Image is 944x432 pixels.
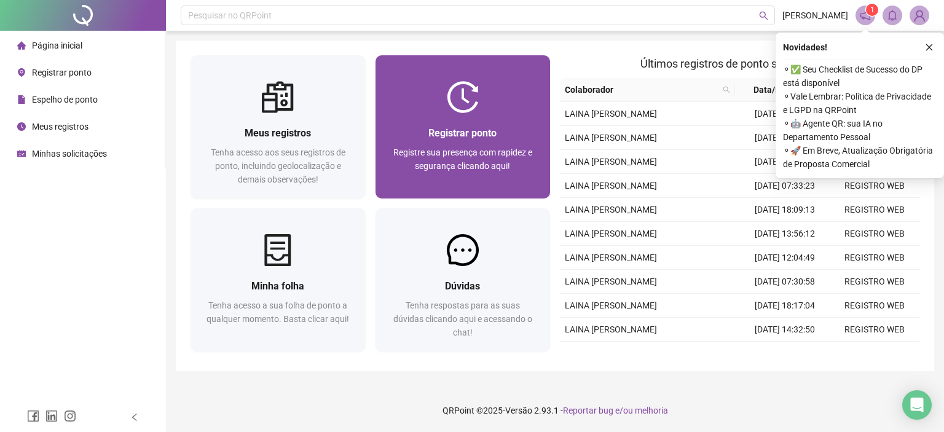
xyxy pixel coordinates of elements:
span: LAINA [PERSON_NAME] [565,324,657,334]
td: [DATE] 12:08:22 [740,150,830,174]
span: Tenha respostas para as suas dúvidas clicando aqui e acessando o chat! [393,300,532,337]
a: Minha folhaTenha acesso a sua folha de ponto a qualquer momento. Basta clicar aqui! [191,208,366,351]
span: facebook [27,410,39,422]
span: LAINA [PERSON_NAME] [565,109,657,119]
span: Novidades ! [783,41,827,54]
td: [DATE] 18:09:13 [740,198,830,222]
span: environment [17,68,26,77]
span: instagram [64,410,76,422]
a: DúvidasTenha respostas para as suas dúvidas clicando aqui e acessando o chat! [376,208,551,351]
span: bell [887,10,898,21]
sup: 1 [866,4,878,16]
span: schedule [17,149,26,158]
span: 1 [870,6,875,14]
span: ⚬ ✅ Seu Checklist de Sucesso do DP está disponível [783,63,937,90]
span: Dúvidas [445,280,480,292]
span: LAINA [PERSON_NAME] [565,253,657,262]
td: [DATE] 12:32:38 [740,342,830,366]
a: Meus registrosTenha acesso aos seus registros de ponto, incluindo geolocalização e demais observa... [191,55,366,198]
span: LAINA [PERSON_NAME] [565,157,657,167]
span: LAINA [PERSON_NAME] [565,300,657,310]
span: left [130,413,139,422]
td: REGISTRO WEB [830,342,919,366]
span: Data/Hora [740,83,808,96]
span: clock-circle [17,122,26,131]
span: ⚬ 🤖 Agente QR: sua IA no Departamento Pessoal [783,117,937,144]
span: Espelho de ponto [32,95,98,104]
span: ⚬ Vale Lembrar: Política de Privacidade e LGPD na QRPoint [783,90,937,117]
span: LAINA [PERSON_NAME] [565,133,657,143]
td: REGISTRO WEB [830,198,919,222]
span: close [925,43,934,52]
span: Meus registros [32,122,88,132]
span: Tenha acesso a sua folha de ponto a qualquer momento. Basta clicar aqui! [206,300,349,324]
td: [DATE] 12:04:49 [740,246,830,270]
td: [DATE] 13:29:33 [740,126,830,150]
span: file [17,95,26,104]
span: Registrar ponto [428,127,497,139]
span: Colaborador [565,83,718,96]
footer: QRPoint © 2025 - 2.93.1 - [166,389,944,432]
td: [DATE] 19:13:08 [740,102,830,126]
span: Minhas solicitações [32,149,107,159]
div: Open Intercom Messenger [902,390,932,420]
span: Últimos registros de ponto sincronizados [640,57,839,70]
span: search [720,81,733,99]
span: search [723,86,730,93]
span: LAINA [PERSON_NAME] [565,277,657,286]
span: Reportar bug e/ou melhoria [563,406,668,415]
td: REGISTRO WEB [830,222,919,246]
td: REGISTRO WEB [830,270,919,294]
span: LAINA [PERSON_NAME] [565,181,657,190]
td: [DATE] 18:17:04 [740,294,830,318]
span: linkedin [45,410,58,422]
td: [DATE] 07:33:23 [740,174,830,198]
span: ⚬ 🚀 Em Breve, Atualização Obrigatória de Proposta Comercial [783,144,937,171]
span: Tenha acesso aos seus registros de ponto, incluindo geolocalização e demais observações! [211,147,345,184]
span: home [17,41,26,50]
td: [DATE] 13:56:12 [740,222,830,246]
span: LAINA [PERSON_NAME] [565,205,657,214]
td: REGISTRO WEB [830,246,919,270]
span: Registre sua presença com rapidez e segurança clicando aqui! [393,147,532,171]
span: Página inicial [32,41,82,50]
td: [DATE] 07:30:58 [740,270,830,294]
td: [DATE] 14:32:50 [740,318,830,342]
span: notification [860,10,871,21]
span: Meus registros [245,127,311,139]
span: [PERSON_NAME] [782,9,848,22]
span: Versão [505,406,532,415]
th: Data/Hora [735,78,822,102]
img: 90501 [910,6,929,25]
td: REGISTRO WEB [830,294,919,318]
span: Minha folha [251,280,304,292]
span: LAINA [PERSON_NAME] [565,229,657,238]
td: REGISTRO WEB [830,174,919,198]
span: Registrar ponto [32,68,92,77]
td: REGISTRO WEB [830,318,919,342]
span: search [759,11,768,20]
a: Registrar pontoRegistre sua presença com rapidez e segurança clicando aqui! [376,55,551,198]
